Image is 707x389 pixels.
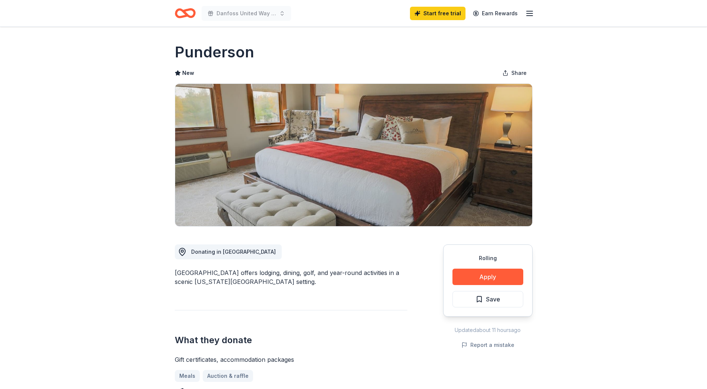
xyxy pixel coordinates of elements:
button: Save [452,291,523,307]
img: Image for Punderson [175,84,532,226]
div: Rolling [452,254,523,263]
span: New [182,69,194,78]
a: Earn Rewards [468,7,522,20]
button: Share [496,66,533,80]
div: [GEOGRAPHIC_DATA] offers lodging, dining, golf, and year-round activities in a scenic [US_STATE][... [175,268,407,286]
div: Updated about 11 hours ago [443,326,533,335]
div: Gift certificates, accommodation packages [175,355,407,364]
span: Share [511,69,527,78]
span: Danfoss United Way Campaign Week Raffle [217,9,276,18]
a: Auction & raffle [203,370,253,382]
a: Meals [175,370,200,382]
h1: Punderson [175,42,254,63]
button: Report a mistake [461,341,514,350]
button: Apply [452,269,523,285]
button: Danfoss United Way Campaign Week Raffle [202,6,291,21]
h2: What they donate [175,334,407,346]
span: Donating in [GEOGRAPHIC_DATA] [191,249,276,255]
a: Start free trial [410,7,465,20]
a: Home [175,4,196,22]
span: Save [486,294,500,304]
